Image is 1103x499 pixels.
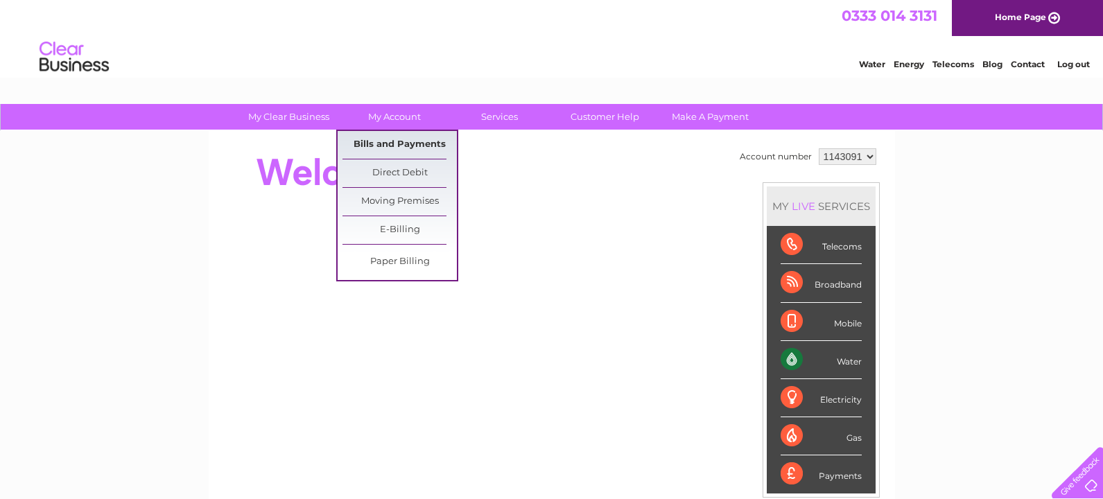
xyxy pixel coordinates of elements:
[842,7,937,24] a: 0333 014 3131
[342,216,457,244] a: E-Billing
[894,59,924,69] a: Energy
[342,159,457,187] a: Direct Debit
[736,145,815,168] td: Account number
[548,104,662,130] a: Customer Help
[781,417,862,455] div: Gas
[442,104,557,130] a: Services
[1011,59,1045,69] a: Contact
[781,455,862,493] div: Payments
[781,264,862,302] div: Broadband
[767,186,876,226] div: MY SERVICES
[932,59,974,69] a: Telecoms
[342,248,457,276] a: Paper Billing
[781,303,862,341] div: Mobile
[1057,59,1090,69] a: Log out
[337,104,451,130] a: My Account
[781,341,862,379] div: Water
[982,59,1002,69] a: Blog
[232,104,346,130] a: My Clear Business
[342,188,457,216] a: Moving Premises
[653,104,767,130] a: Make A Payment
[342,131,457,159] a: Bills and Payments
[225,8,880,67] div: Clear Business is a trading name of Verastar Limited (registered in [GEOGRAPHIC_DATA] No. 3667643...
[781,379,862,417] div: Electricity
[789,200,818,213] div: LIVE
[39,36,110,78] img: logo.png
[859,59,885,69] a: Water
[781,226,862,264] div: Telecoms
